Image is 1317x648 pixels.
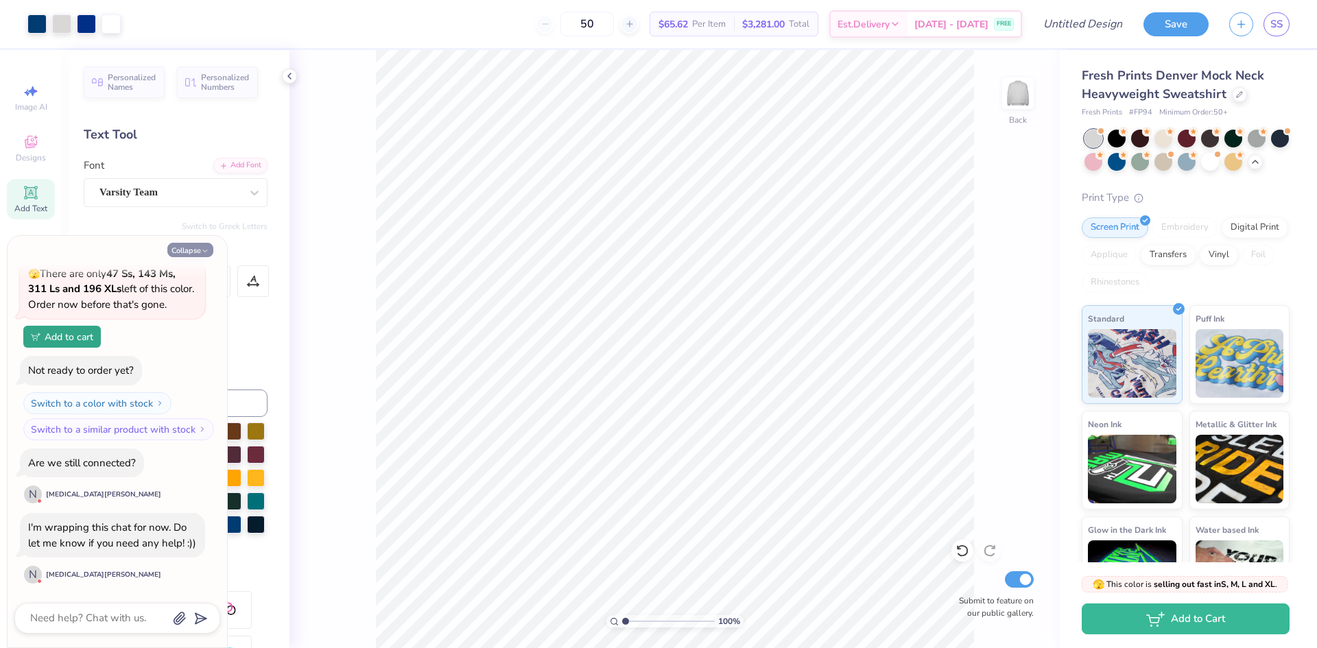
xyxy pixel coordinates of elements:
div: Applique [1082,245,1137,265]
div: N [24,485,42,503]
button: Switch to a similar product with stock [23,418,214,440]
div: [MEDICAL_DATA][PERSON_NAME] [46,490,161,500]
img: Add to cart [31,333,40,341]
span: 🫣 [28,267,40,280]
img: Puff Ink [1196,329,1284,398]
div: Digital Print [1222,217,1288,238]
span: Image AI [15,101,47,112]
button: Add to Cart [1082,603,1290,634]
span: Fresh Prints Denver Mock Neck Heavyweight Sweatshirt [1082,67,1264,102]
span: Puff Ink [1196,311,1224,326]
span: Standard [1088,311,1124,326]
span: Fresh Prints [1082,107,1122,119]
div: Embroidery [1152,217,1218,238]
button: Switch to Greek Letters [182,221,268,232]
div: Are we still connected? [28,456,136,470]
span: $65.62 [658,17,688,32]
button: Collapse [167,243,213,257]
span: Personalized Names [108,73,156,92]
img: Standard [1088,329,1176,398]
span: Personalized Numbers [201,73,250,92]
input: – – [560,12,614,36]
span: $3,281.00 [742,17,785,32]
span: # FP94 [1129,107,1152,119]
div: N [24,566,42,584]
div: Foil [1242,245,1274,265]
img: Back [1004,80,1032,107]
span: Water based Ink [1196,523,1259,537]
span: Designs [16,152,46,163]
span: Total [789,17,809,32]
button: Add to cart [23,326,101,348]
span: 🫣 [1093,578,1104,591]
img: Water based Ink [1196,540,1284,609]
button: Switch to a color with stock [23,392,171,414]
img: Switch to a color with stock [156,399,164,407]
div: Transfers [1141,245,1196,265]
div: Not ready to order yet? [28,363,134,377]
span: [DATE] - [DATE] [914,17,988,32]
div: Rhinestones [1082,272,1148,293]
span: 100 % [718,615,740,627]
img: Metallic & Glitter Ink [1196,435,1284,503]
span: Est. Delivery [838,17,890,32]
label: Submit to feature on our public gallery. [951,595,1034,619]
div: Screen Print [1082,217,1148,238]
div: I'm wrapping this chat for now. Do let me know if you need any help! :)) [28,520,196,550]
div: Add Font [213,158,268,173]
span: FREE [997,19,1011,29]
div: Print Type [1082,190,1290,206]
span: Neon Ink [1088,417,1122,431]
img: Switch to a similar product with stock [198,425,206,433]
div: Vinyl [1200,245,1238,265]
span: Add Text [14,203,47,214]
label: Font [84,158,104,173]
span: Glow in the Dark Ink [1088,523,1166,537]
div: [MEDICAL_DATA][PERSON_NAME] [46,570,161,580]
img: Neon Ink [1088,435,1176,503]
div: Back [1009,114,1027,126]
a: SS [1263,12,1290,36]
span: Per Item [692,17,726,32]
span: Minimum Order: 50 + [1159,107,1228,119]
img: Glow in the Dark Ink [1088,540,1176,609]
span: This color is . [1093,578,1277,590]
input: Untitled Design [1032,10,1133,38]
div: Text Tool [84,125,268,144]
span: Metallic & Glitter Ink [1196,417,1277,431]
button: Save [1143,12,1209,36]
strong: selling out fast in S, M, L and XL [1154,579,1275,590]
span: SS [1270,16,1283,32]
span: There are only left of this color. Order now before that's gone. [28,267,194,311]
